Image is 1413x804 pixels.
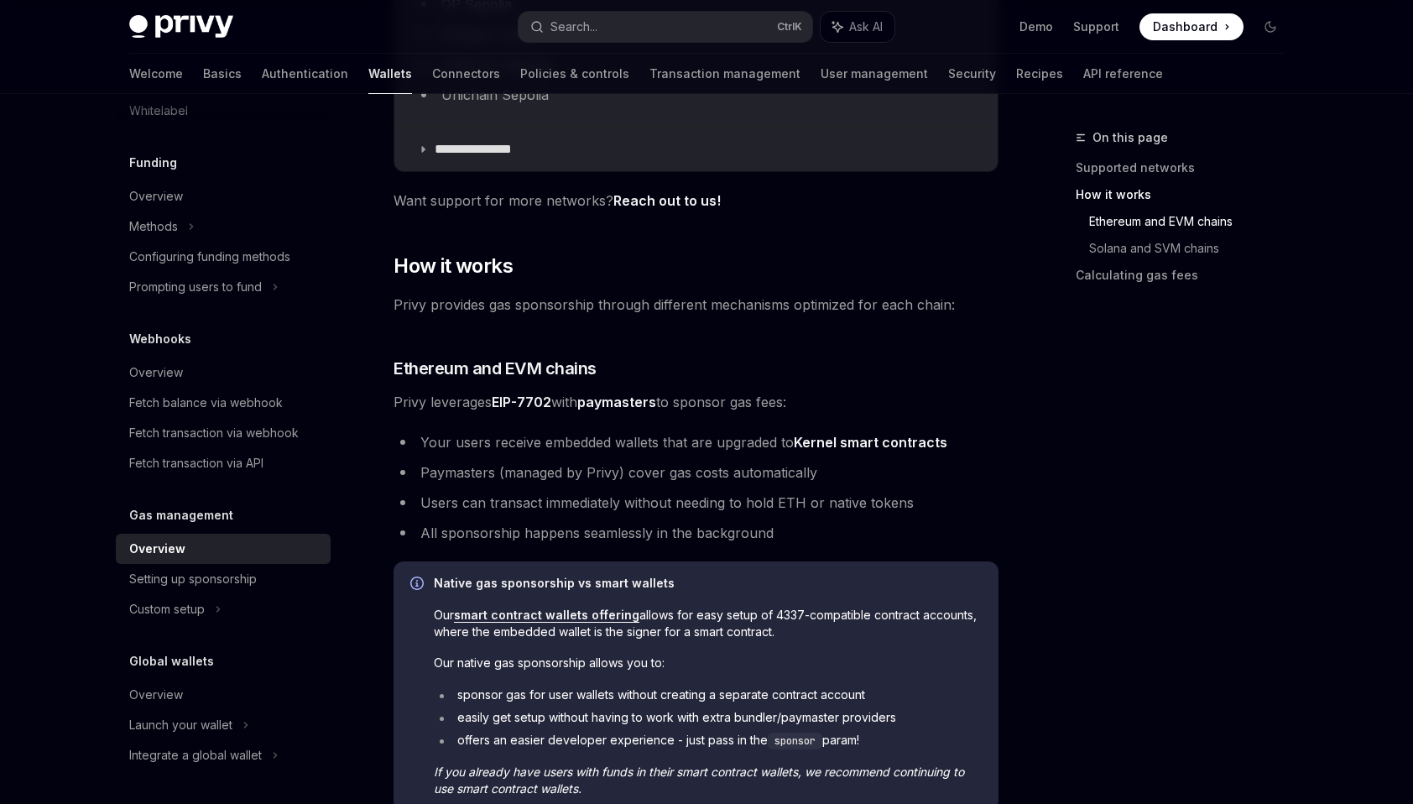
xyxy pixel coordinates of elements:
[454,608,639,623] a: smart contract wallets offering
[394,521,998,545] li: All sponsorship happens seamlessly in the background
[1076,181,1297,208] a: How it works
[129,217,178,237] div: Methods
[394,357,597,380] span: Ethereum and EVM chains
[768,733,822,749] code: sponsor
[550,17,597,37] div: Search...
[434,655,982,671] span: Our native gas sponsorship allows you to:
[116,242,331,272] a: Configuring funding methods
[410,577,427,593] svg: Info
[434,687,982,703] li: sponsor gas for user wallets without creating a separate contract account
[129,423,299,443] div: Fetch transaction via webhook
[129,247,290,267] div: Configuring funding methods
[394,390,998,414] span: Privy leverages with to sponsor gas fees:
[821,54,928,94] a: User management
[821,12,894,42] button: Ask AI
[129,685,183,705] div: Overview
[262,54,348,94] a: Authentication
[434,765,964,796] em: If you already have users with funds in their smart contract wallets, we recommend continuing to ...
[434,607,982,640] span: Our allows for easy setup of 4337-compatible contract accounts, where the embedded wallet is the ...
[116,448,331,478] a: Fetch transaction via API
[394,491,998,514] li: Users can transact immediately without needing to hold ETH or native tokens
[394,461,998,484] li: Paymasters (managed by Privy) cover gas costs automatically
[116,388,331,418] a: Fetch balance via webhook
[129,186,183,206] div: Overview
[116,181,331,211] a: Overview
[394,253,513,279] span: How it works
[577,394,656,410] strong: paymasters
[116,358,331,388] a: Overview
[1083,54,1163,94] a: API reference
[394,189,998,212] span: Want support for more networks?
[203,54,242,94] a: Basics
[129,15,233,39] img: dark logo
[129,715,232,735] div: Launch your wallet
[1076,154,1297,181] a: Supported networks
[129,153,177,173] h5: Funding
[129,393,283,413] div: Fetch balance via webhook
[116,418,331,448] a: Fetch transaction via webhook
[1257,13,1284,40] button: Toggle dark mode
[1139,13,1244,40] a: Dashboard
[777,20,802,34] span: Ctrl K
[116,564,331,594] a: Setting up sponsorship
[492,394,551,411] a: EIP-7702
[415,83,978,107] li: Unichain Sepolia
[129,569,257,589] div: Setting up sponsorship
[1153,18,1217,35] span: Dashboard
[129,329,191,349] h5: Webhooks
[1089,208,1297,235] a: Ethereum and EVM chains
[520,54,629,94] a: Policies & controls
[368,54,412,94] a: Wallets
[129,54,183,94] a: Welcome
[129,651,214,671] h5: Global wallets
[613,192,721,210] a: Reach out to us!
[1076,262,1297,289] a: Calculating gas fees
[434,709,982,726] li: easily get setup without having to work with extra bundler/paymaster providers
[649,54,800,94] a: Transaction management
[129,539,185,559] div: Overview
[394,431,998,454] li: Your users receive embedded wallets that are upgraded to
[129,363,183,383] div: Overview
[394,293,998,316] span: Privy provides gas sponsorship through different mechanisms optimized for each chain:
[1019,18,1053,35] a: Demo
[129,453,263,473] div: Fetch transaction via API
[794,434,947,452] a: Kernel smart contracts
[434,576,675,590] strong: Native gas sponsorship vs smart wallets
[129,277,262,297] div: Prompting users to fund
[1092,128,1168,148] span: On this page
[948,54,996,94] a: Security
[129,745,262,765] div: Integrate a global wallet
[434,732,982,749] li: offers an easier developer experience - just pass in the param!
[116,534,331,564] a: Overview
[1073,18,1119,35] a: Support
[129,599,205,619] div: Custom setup
[432,54,500,94] a: Connectors
[129,505,233,525] h5: Gas management
[116,680,331,710] a: Overview
[849,18,883,35] span: Ask AI
[519,12,812,42] button: Search...CtrlK
[1089,235,1297,262] a: Solana and SVM chains
[1016,54,1063,94] a: Recipes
